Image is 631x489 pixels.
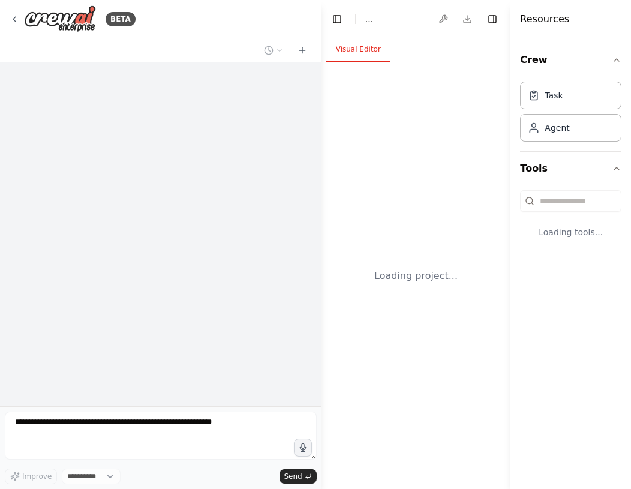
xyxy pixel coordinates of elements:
[520,152,621,185] button: Tools
[520,217,621,248] div: Loading tools...
[374,269,458,283] div: Loading project...
[294,439,312,457] button: Click to speak your automation idea
[545,122,569,134] div: Agent
[365,13,373,25] nav: breadcrumb
[293,43,312,58] button: Start a new chat
[520,77,621,151] div: Crew
[284,472,302,481] span: Send
[280,469,317,484] button: Send
[24,5,96,32] img: Logo
[326,37,390,62] button: Visual Editor
[365,13,373,25] span: ...
[520,185,621,257] div: Tools
[520,43,621,77] button: Crew
[22,472,52,481] span: Improve
[106,12,136,26] div: BETA
[5,469,57,484] button: Improve
[545,89,563,101] div: Task
[329,11,345,28] button: Hide left sidebar
[520,12,569,26] h4: Resources
[484,11,501,28] button: Hide right sidebar
[259,43,288,58] button: Switch to previous chat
